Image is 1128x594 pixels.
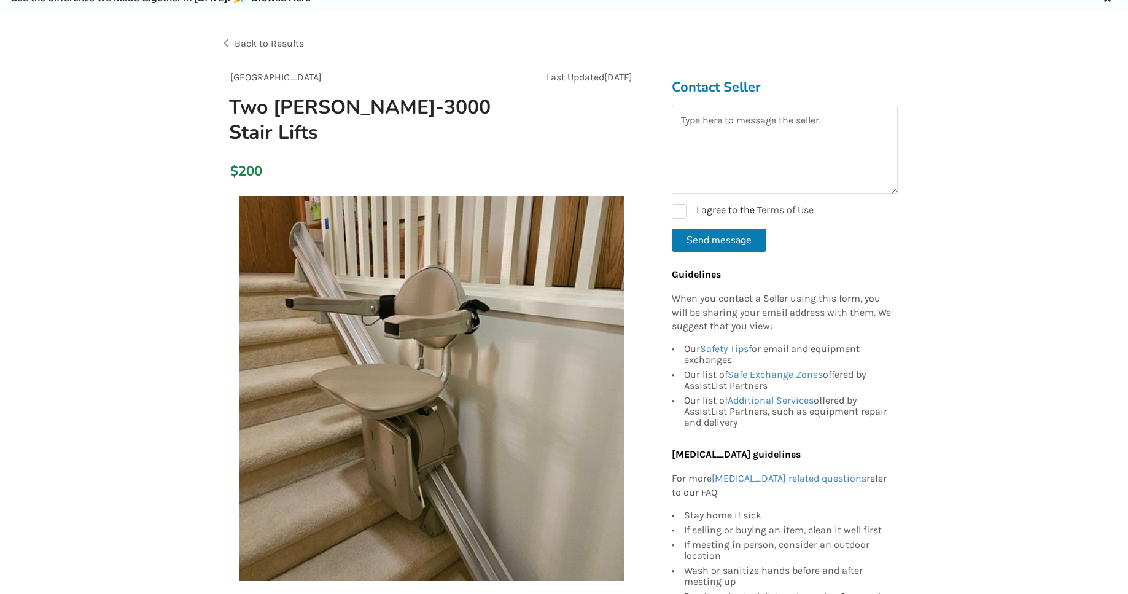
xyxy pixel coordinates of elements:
b: Guidelines [672,268,721,280]
div: If selling or buying an item, clean it well first [684,523,892,537]
span: [DATE] [604,71,632,83]
div: Our list of offered by AssistList Partners [684,367,892,393]
div: If meeting in person, consider an outdoor location [684,537,892,563]
h1: Two [PERSON_NAME]-3000 Stair Lifts [219,95,510,145]
b: [MEDICAL_DATA] guidelines [672,448,801,460]
a: Safety Tips [700,343,749,354]
div: Our for email and equipment exchanges [684,343,892,367]
a: Safe Exchange Zones [728,369,823,380]
p: For more refer to our FAQ [672,472,892,500]
span: Back to Results [235,37,304,49]
button: Send message [672,229,766,252]
h3: Contact Seller [672,79,898,96]
div: Wash or sanitize hands before and after meeting up [684,563,892,589]
a: Terms of Use [757,204,814,216]
a: Additional Services [728,394,814,406]
div: $200 [230,163,237,180]
div: Our list of offered by AssistList Partners, such as equipment repair and delivery [684,393,892,428]
span: [GEOGRAPHIC_DATA] [230,71,322,83]
p: When you contact a Seller using this form, you will be sharing your email address with them. We s... [672,292,892,334]
label: I agree to the [672,204,814,219]
span: Last Updated [546,71,604,83]
div: Stay home if sick [684,510,892,523]
a: [MEDICAL_DATA] related questions [712,472,866,484]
